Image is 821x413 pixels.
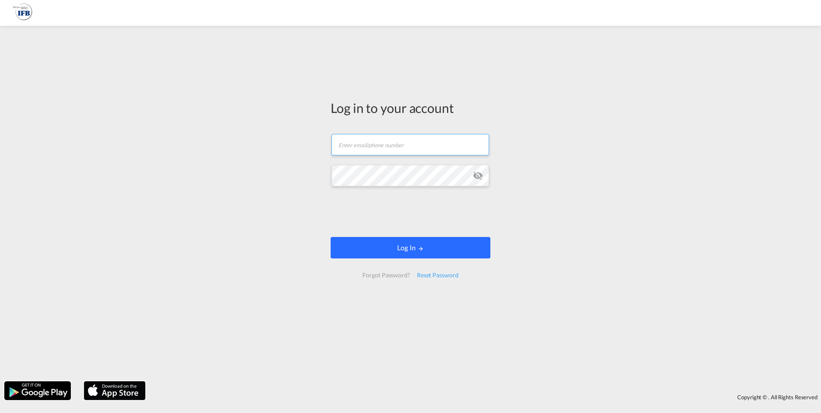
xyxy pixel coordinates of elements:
button: LOGIN [331,237,490,258]
md-icon: icon-eye-off [473,170,483,181]
input: Enter email/phone number [331,134,489,155]
div: Forgot Password? [359,267,413,283]
div: Reset Password [414,267,462,283]
div: Log in to your account [331,99,490,117]
img: google.png [3,380,72,401]
div: Copyright © . All Rights Reserved [150,390,821,404]
img: 1f261f00256b11eeaf3d89493e6660f9.png [13,3,32,23]
img: apple.png [83,380,146,401]
iframe: reCAPTCHA [345,195,476,228]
